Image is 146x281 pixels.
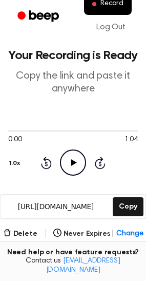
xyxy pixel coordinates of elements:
button: Delete [3,229,37,239]
button: Never Expires|Change [53,229,143,239]
span: 0:00 [8,135,22,145]
span: | [112,229,114,239]
span: Change [116,229,143,239]
a: Log Out [86,15,136,40]
button: Copy [113,197,143,216]
p: Copy the link and paste it anywhere [8,70,138,96]
button: 1.0x [8,155,24,172]
span: | [44,228,47,240]
h1: Your Recording is Ready [8,49,138,62]
a: [EMAIL_ADDRESS][DOMAIN_NAME] [46,257,120,274]
span: Contact us [6,257,140,275]
span: 1:04 [124,135,138,145]
a: Beep [10,7,68,27]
